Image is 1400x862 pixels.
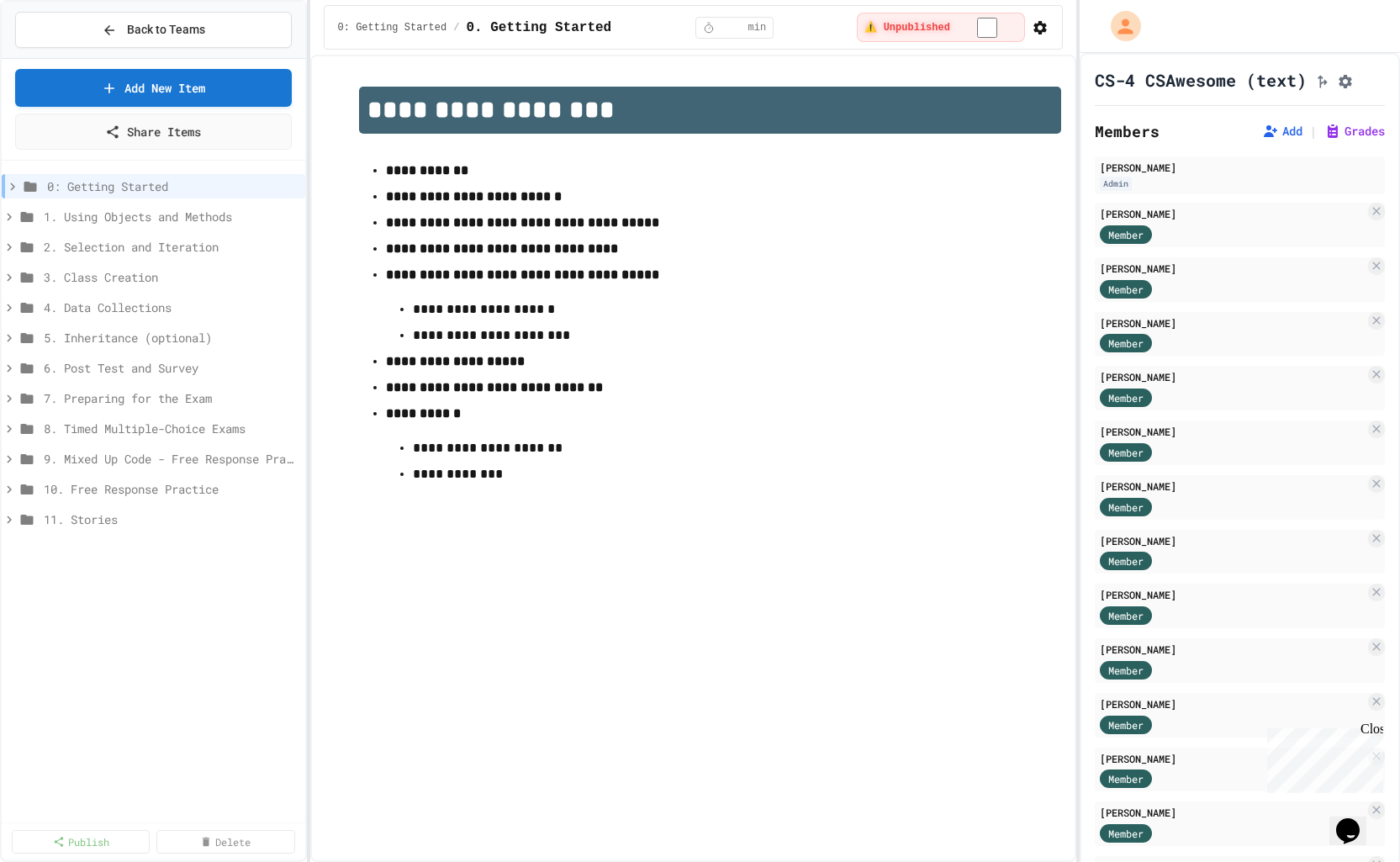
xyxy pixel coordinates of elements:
span: 7. Preparing for the Exam [44,389,298,407]
a: Delete [156,830,294,854]
button: Add [1262,123,1302,140]
span: Member [1108,826,1144,841]
span: 8. Timed Multiple-Choice Exams [44,420,298,437]
span: 0. Getting Started [466,18,611,38]
span: 3. Class Creation [44,268,298,286]
div: [PERSON_NAME] [1100,424,1365,439]
span: Member [1108,608,1144,623]
div: [PERSON_NAME] [1100,369,1365,384]
span: / [453,21,459,34]
span: | [1309,121,1318,141]
span: 11. Stories [44,510,298,528]
div: [PERSON_NAME] [1100,160,1380,175]
span: Member [1108,500,1144,515]
button: Click to see fork details [1313,70,1330,90]
div: [PERSON_NAME] [1100,479,1365,494]
span: 0: Getting Started [338,21,447,34]
div: [PERSON_NAME] [1100,315,1365,331]
span: Member [1108,771,1144,786]
div: [PERSON_NAME] [1100,642,1365,657]
a: Share Items [15,114,292,150]
span: 4. Data Collections [44,299,298,316]
div: ⚠️ Students cannot see this content! Click the toggle to publish it and make it visible to your c... [857,13,1024,42]
div: [PERSON_NAME] [1100,587,1365,602]
span: 2. Selection and Iteration [44,238,298,256]
span: min [748,21,767,34]
h2: Members [1095,119,1160,143]
span: Member [1108,663,1144,678]
div: [PERSON_NAME] [1100,261,1365,276]
span: Member [1108,717,1144,732]
span: 0: Getting Started [47,177,298,195]
div: [PERSON_NAME] [1100,696,1365,711]
div: Chat with us now!Close [7,7,116,107]
span: ⚠️ Unpublished [864,21,949,34]
a: Publish [12,830,150,854]
span: 10. Free Response Practice [44,480,298,498]
span: Member [1108,227,1144,242]
span: Member [1108,553,1144,568]
div: [PERSON_NAME] [1100,805,1365,820]
span: Member [1108,336,1144,351]
div: [PERSON_NAME] [1100,751,1365,766]
a: Add New Item [15,69,292,107]
span: Member [1108,282,1144,297]
iframe: chat widget [1260,722,1383,793]
span: Member [1108,390,1144,405]
div: [PERSON_NAME] [1100,206,1365,221]
button: Assignment Settings [1337,70,1354,90]
span: 5. Inheritance (optional) [44,329,298,346]
span: 9. Mixed Up Code - Free Response Practice [44,450,298,468]
span: Back to Teams [127,21,205,39]
input: publish toggle [957,18,1017,38]
h1: CS-4 CSAwesome (text) [1095,68,1307,92]
span: 1. Using Objects and Methods [44,208,298,225]
span: Member [1108,445,1144,460]
div: Admin [1100,177,1132,191]
div: [PERSON_NAME] [1100,533,1365,548]
button: Back to Teams [15,12,292,48]
iframe: chat widget [1329,795,1383,845]
div: My Account [1093,7,1145,45]
span: 6. Post Test and Survey [44,359,298,377]
button: Grades [1324,123,1385,140]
